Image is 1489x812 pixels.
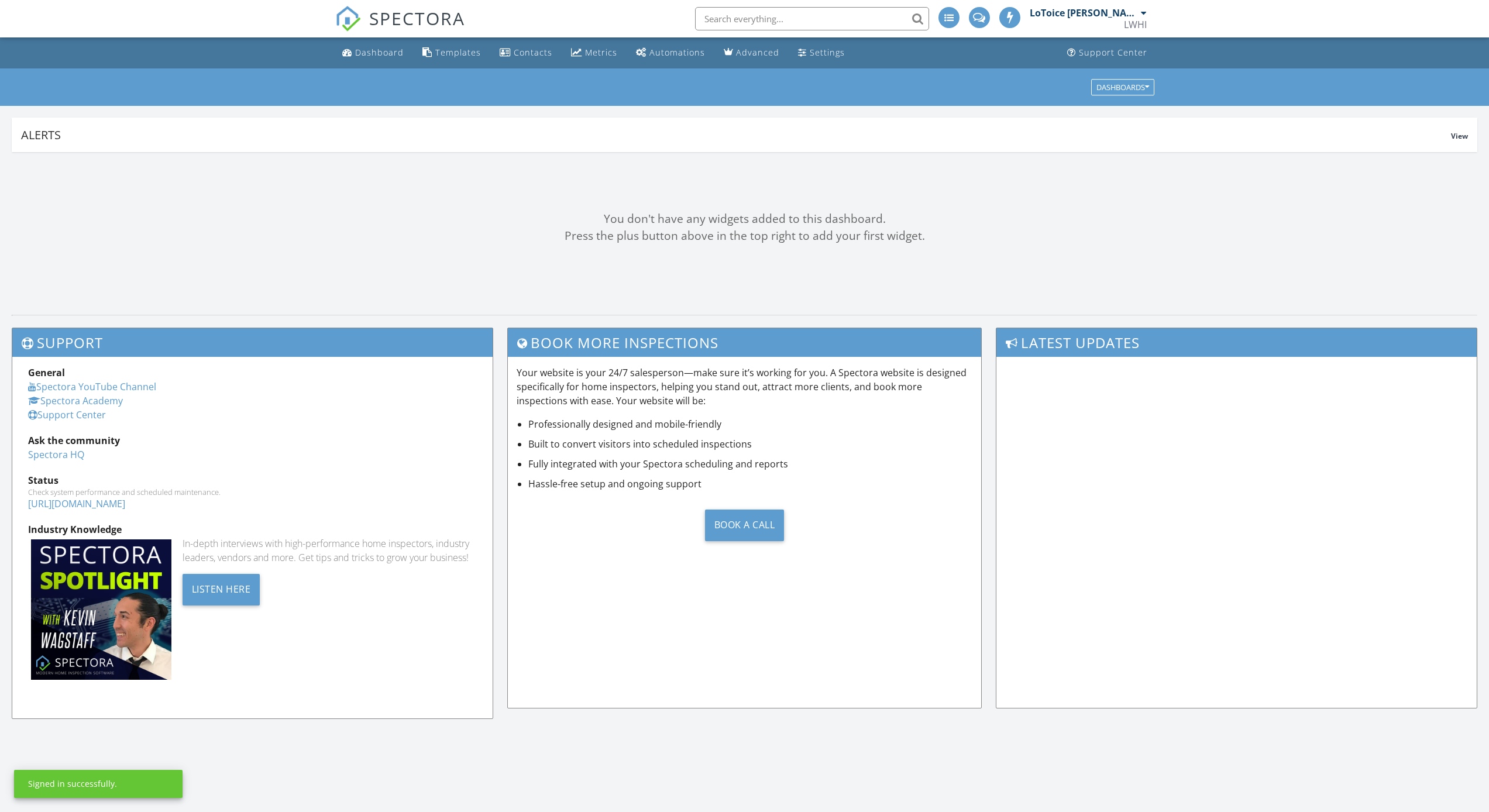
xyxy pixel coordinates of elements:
[12,328,493,357] h3: Support
[183,574,260,605] div: Listen Here
[695,7,929,30] input: Search everything...
[1124,19,1147,30] div: LWHI
[996,328,1477,357] h3: Latest Updates
[28,487,477,497] div: Check system performance and scheduled maintenance.
[528,457,972,471] li: Fully integrated with your Spectora scheduling and reports
[793,42,850,64] a: Settings
[335,6,361,32] img: The Best Home Inspection Software - Spectora
[1091,79,1154,95] button: Dashboards
[719,42,784,64] a: Advanced
[28,380,156,393] a: Spectora YouTube Channel
[1030,7,1138,19] div: LoToice [PERSON_NAME]
[495,42,557,64] a: Contacts
[28,497,125,510] a: [URL][DOMAIN_NAME]
[28,473,477,487] div: Status
[1079,47,1147,58] div: Support Center
[183,536,477,565] div: In-depth interviews with high-performance home inspectors, industry leaders, vendors and more. Ge...
[28,778,117,790] div: Signed in successfully.
[369,6,465,30] span: SPECTORA
[517,366,972,408] p: Your website is your 24/7 salesperson—make sure it’s working for you. A Spectora website is desig...
[335,16,465,40] a: SPECTORA
[21,127,1451,143] div: Alerts
[514,47,552,58] div: Contacts
[528,437,972,451] li: Built to convert visitors into scheduled inspections
[528,417,972,431] li: Professionally designed and mobile-friendly
[28,433,477,448] div: Ask the community
[28,366,65,379] strong: General
[1096,83,1149,91] div: Dashboards
[631,42,710,64] a: Automations (Advanced)
[517,500,972,550] a: Book a Call
[585,47,617,58] div: Metrics
[12,228,1477,245] div: Press the plus button above in the top right to add your first widget.
[435,47,481,58] div: Templates
[12,211,1477,228] div: You don't have any widgets added to this dashboard.
[28,408,106,421] a: Support Center
[28,394,123,407] a: Spectora Academy
[183,582,260,595] a: Listen Here
[810,47,845,58] div: Settings
[1062,42,1152,64] a: Support Center
[1451,131,1468,141] span: View
[528,477,972,491] li: Hassle-free setup and ongoing support
[649,47,705,58] div: Automations
[418,42,486,64] a: Templates
[28,448,84,461] a: Spectora HQ
[736,47,779,58] div: Advanced
[566,42,622,64] a: Metrics
[338,42,408,64] a: Dashboard
[28,522,477,536] div: Industry Knowledge
[508,328,981,357] h3: Book More Inspections
[355,47,404,58] div: Dashboard
[31,539,171,680] img: Spectoraspolightmain
[705,510,785,541] div: Book a Call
